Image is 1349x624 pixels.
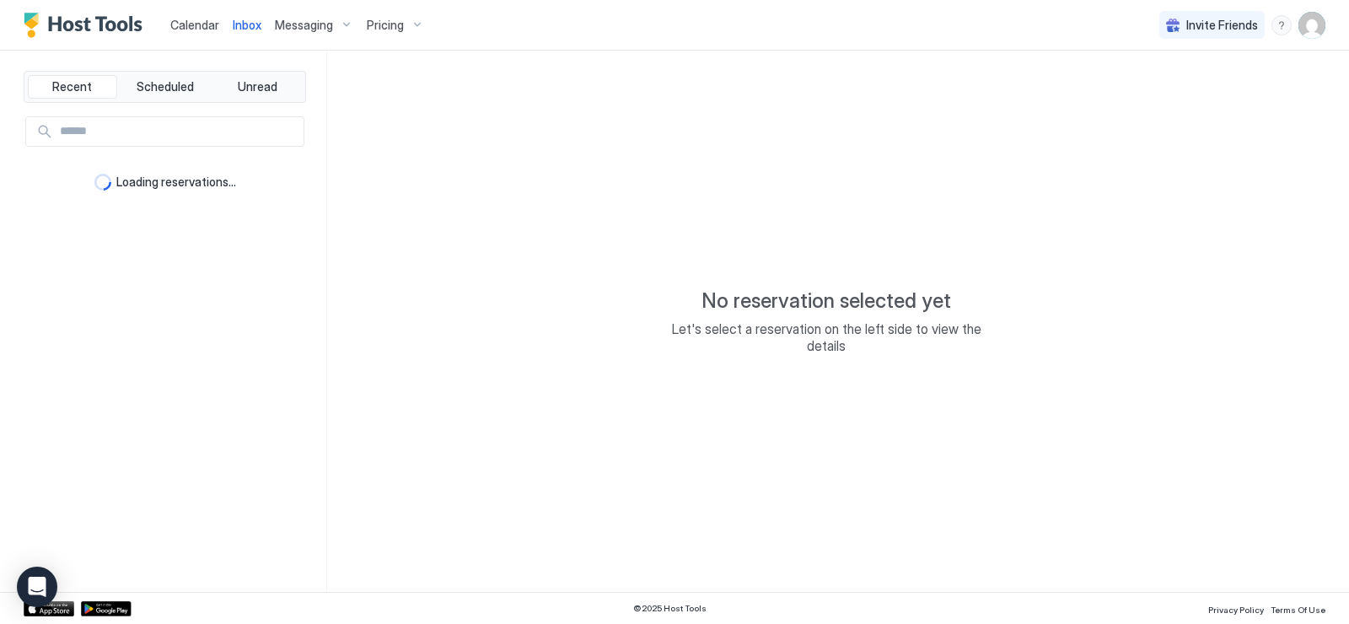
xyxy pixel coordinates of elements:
a: Google Play Store [81,601,132,616]
span: Privacy Policy [1208,605,1264,615]
a: Calendar [170,16,219,34]
div: Open Intercom Messenger [17,567,57,607]
button: Unread [212,75,302,99]
div: loading [94,174,111,191]
span: Unread [238,79,277,94]
a: Inbox [233,16,261,34]
div: tab-group [24,71,306,103]
span: Inbox [233,18,261,32]
span: Invite Friends [1186,18,1258,33]
a: Host Tools Logo [24,13,150,38]
span: Let's select a reservation on the left side to view the details [658,320,995,354]
span: Loading reservations... [116,175,236,190]
a: Terms Of Use [1271,600,1325,617]
span: © 2025 Host Tools [633,603,707,614]
span: Terms Of Use [1271,605,1325,615]
span: No reservation selected yet [701,288,951,314]
input: Input Field [53,117,304,146]
span: Pricing [367,18,404,33]
a: Privacy Policy [1208,600,1264,617]
span: Messaging [275,18,333,33]
a: App Store [24,601,74,616]
span: Recent [52,79,92,94]
span: Calendar [170,18,219,32]
span: Scheduled [137,79,194,94]
div: menu [1271,15,1292,35]
div: User profile [1298,12,1325,39]
button: Scheduled [121,75,210,99]
button: Recent [28,75,117,99]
